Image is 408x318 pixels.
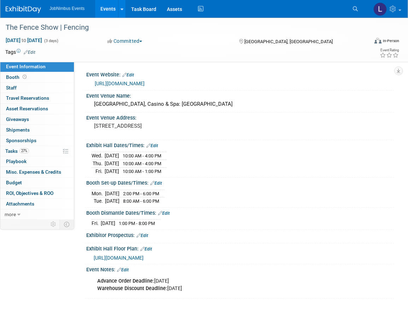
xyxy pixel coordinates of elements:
[0,114,74,125] a: Giveaways
[0,62,74,72] a: Event Information
[3,21,361,34] div: The Fence Show | Fencing
[86,230,394,239] div: Exhibitor Prospectus:
[0,83,74,93] a: Staff
[105,160,119,168] td: [DATE]
[0,104,74,114] a: Asset Reservations
[92,167,105,175] td: Fri.
[97,278,154,284] b: Advance Order Deadline:
[86,112,394,121] div: Event Venue Address:
[92,220,101,227] td: Fri.
[47,220,60,229] td: Personalize Event Tab Strip
[122,73,134,77] a: Edit
[86,91,394,99] div: Event Venue Name:
[105,197,120,205] td: [DATE]
[0,135,74,146] a: Sponsorships
[136,233,148,238] a: Edit
[0,156,74,167] a: Playbook
[5,212,16,217] span: more
[105,152,119,160] td: [DATE]
[86,69,394,79] div: Event Website:
[383,38,399,44] div: In-Person
[21,37,27,43] span: to
[140,247,152,251] a: Edit
[86,178,394,187] div: Booth Set-up Dates/Times:
[0,188,74,198] a: ROI, Objectives & ROO
[123,161,161,166] span: 10:00 AM - 4:00 PM
[117,267,129,272] a: Edit
[6,201,34,207] span: Attachments
[338,37,399,47] div: Event Format
[86,140,394,149] div: Exhibit Hall Dates/Times:
[0,167,74,177] a: Misc. Expenses & Credits
[86,208,394,217] div: Booth Dismantle Dates/Times:
[86,264,394,273] div: Event Notes:
[21,74,28,80] span: Booth not reserved yet
[0,199,74,209] a: Attachments
[6,95,49,101] span: Travel Reservations
[92,99,389,110] div: [GEOGRAPHIC_DATA], Casino & Spa: [GEOGRAPHIC_DATA]
[94,123,207,129] pre: [STREET_ADDRESS]
[92,197,105,205] td: Tue.
[92,152,105,160] td: Wed.
[24,50,35,55] a: Edit
[5,148,29,154] span: Tasks
[0,72,74,82] a: Booth
[94,255,144,261] a: [URL][DOMAIN_NAME]
[105,37,145,45] button: Committed
[60,220,74,229] td: Toggle Event Tabs
[123,169,161,174] span: 10:00 AM - 1:00 PM
[119,221,155,226] span: 1:00 PM - 8:00 PM
[6,6,41,13] img: ExhibitDay
[0,93,74,103] a: Travel Reservations
[92,190,105,197] td: Mon.
[374,38,381,44] img: Format-Inperson.png
[5,37,42,44] span: [DATE] [DATE]
[6,169,61,175] span: Misc. Expenses & Credits
[6,85,17,91] span: Staff
[92,274,332,295] div: [DATE] [DATE]
[6,180,22,185] span: Budget
[6,190,53,196] span: ROI, Objectives & ROO
[6,74,28,80] span: Booth
[6,64,46,69] span: Event Information
[43,39,58,43] span: (3 days)
[101,220,115,227] td: [DATE]
[105,167,119,175] td: [DATE]
[244,39,333,44] span: [GEOGRAPHIC_DATA], [GEOGRAPHIC_DATA]
[6,158,27,164] span: Playbook
[105,190,120,197] td: [DATE]
[6,138,36,143] span: Sponsorships
[0,209,74,220] a: more
[92,160,105,168] td: Thu.
[86,243,394,253] div: Exhibit Hall Floor Plan:
[0,125,74,135] a: Shipments
[0,146,74,156] a: Tasks27%
[123,191,159,196] span: 2:00 PM - 6:00 PM
[49,6,84,11] span: JobNimbus Events
[97,285,167,291] b: Warehouse Discount Deadline:
[380,48,399,52] div: Event Rating
[95,81,145,86] a: [URL][DOMAIN_NAME]
[123,153,161,158] span: 10:00 AM - 4:00 PM
[5,48,35,56] td: Tags
[158,211,170,216] a: Edit
[19,148,29,154] span: 27%
[123,198,159,204] span: 8:00 AM - 6:00 PM
[150,181,162,186] a: Edit
[6,106,48,111] span: Asset Reservations
[0,178,74,188] a: Budget
[373,2,387,16] img: Laly Matos
[6,127,30,133] span: Shipments
[146,143,158,148] a: Edit
[6,116,29,122] span: Giveaways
